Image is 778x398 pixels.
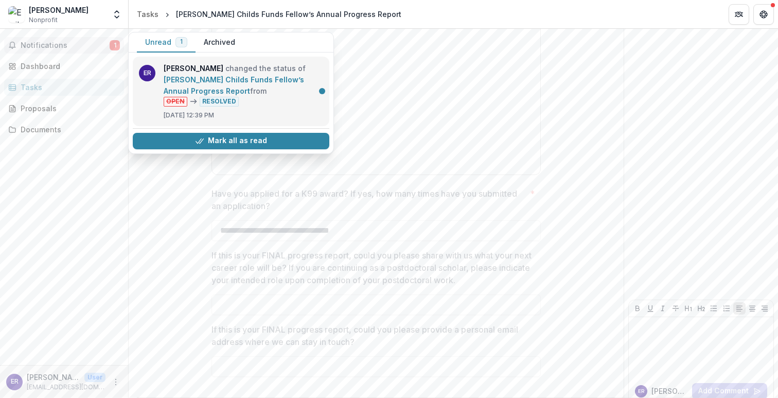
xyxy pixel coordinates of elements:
[137,32,196,53] button: Unread
[729,4,749,25] button: Partners
[133,7,405,22] nav: breadcrumb
[8,6,25,23] img: Emily Jane Rundlet
[211,187,526,212] p: Have you applied for a K99 award? If yes, how many times have you submitted an application?
[720,302,733,315] button: Ordered List
[29,15,58,25] span: Nonprofit
[11,378,19,385] div: Emily Jane Rundlet
[27,372,80,383] p: [PERSON_NAME]
[21,103,116,114] div: Proposals
[21,82,116,93] div: Tasks
[669,302,682,315] button: Strike
[638,389,644,394] div: Emily Jane Rundlet
[110,376,122,388] button: More
[21,61,116,72] div: Dashboard
[27,383,105,392] p: [EMAIL_ADDRESS][DOMAIN_NAME]
[196,32,243,53] button: Archived
[176,9,401,20] div: [PERSON_NAME] Childs Funds Fellow’s Annual Progress Report
[4,37,124,54] button: Notifications1
[84,373,105,382] p: User
[4,100,124,117] a: Proposals
[651,386,688,396] p: [PERSON_NAME]
[110,4,124,25] button: Open entity switcher
[137,9,158,20] div: Tasks
[758,302,771,315] button: Align Right
[110,40,120,50] span: 1
[746,302,758,315] button: Align Center
[21,124,116,135] div: Documents
[133,133,329,149] button: Mark all as read
[631,302,644,315] button: Bold
[21,41,110,50] span: Notifications
[180,38,183,45] span: 1
[133,7,163,22] a: Tasks
[164,75,304,95] a: [PERSON_NAME] Childs Funds Fellow’s Annual Progress Report
[164,63,323,107] p: changed the status of from
[657,302,669,315] button: Italicize
[211,249,535,286] p: If this is your FINAL progress report, could you please share with us what your next career role ...
[4,121,124,138] a: Documents
[4,58,124,75] a: Dashboard
[29,5,89,15] div: [PERSON_NAME]
[708,302,720,315] button: Bullet List
[733,302,746,315] button: Align Left
[753,4,774,25] button: Get Help
[4,79,124,96] a: Tasks
[211,323,535,348] p: If this is your FINAL progress report, could you please provide a personal email address where we...
[682,302,695,315] button: Heading 1
[644,302,657,315] button: Underline
[695,302,708,315] button: Heading 2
